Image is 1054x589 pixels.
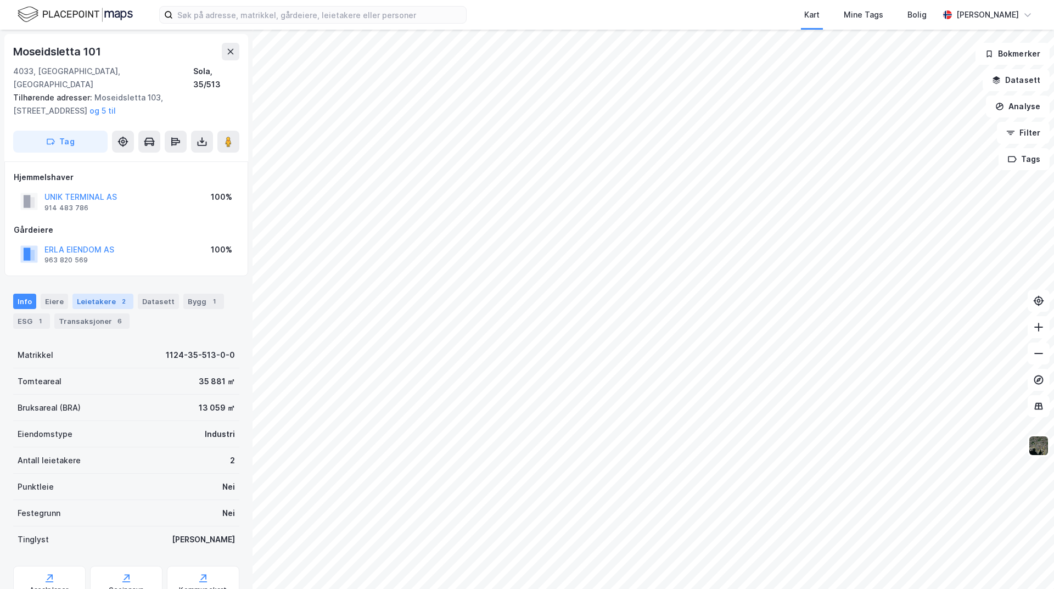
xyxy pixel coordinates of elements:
div: Hjemmelshaver [14,171,239,184]
div: Eiendomstype [18,428,72,441]
div: Gårdeiere [14,223,239,237]
div: Eiere [41,294,68,309]
div: Antall leietakere [18,454,81,467]
div: 100% [211,190,232,204]
div: 1124-35-513-0-0 [166,349,235,362]
div: Festegrunn [18,507,60,520]
div: 35 881 ㎡ [199,375,235,388]
button: Tag [13,131,108,153]
div: Sola, 35/513 [193,65,239,91]
div: Leietakere [72,294,133,309]
div: Moseidsletta 101 [13,43,103,60]
button: Tags [999,148,1050,170]
div: Datasett [138,294,179,309]
div: Kart [804,8,820,21]
div: Tinglyst [18,533,49,546]
input: Søk på adresse, matrikkel, gårdeiere, leietakere eller personer [173,7,466,23]
div: 1 [35,316,46,327]
div: Nei [222,507,235,520]
img: 9k= [1028,435,1049,456]
div: Punktleie [18,480,54,493]
div: ESG [13,313,50,329]
div: Industri [205,428,235,441]
div: Info [13,294,36,309]
button: Datasett [983,69,1050,91]
div: 4033, [GEOGRAPHIC_DATA], [GEOGRAPHIC_DATA] [13,65,193,91]
div: Kontrollprogram for chat [999,536,1054,589]
div: Bruksareal (BRA) [18,401,81,414]
div: Bygg [183,294,224,309]
span: Tilhørende adresser: [13,93,94,102]
div: Mine Tags [844,8,883,21]
div: Bolig [907,8,927,21]
div: 914 483 786 [44,204,88,212]
div: Transaksjoner [54,313,130,329]
div: Nei [222,480,235,493]
div: 13 059 ㎡ [199,401,235,414]
div: Matrikkel [18,349,53,362]
div: [PERSON_NAME] [956,8,1019,21]
iframe: Chat Widget [999,536,1054,589]
div: 6 [114,316,125,327]
div: 1 [209,296,220,307]
button: Analyse [986,96,1050,117]
div: 963 820 569 [44,256,88,265]
div: 2 [230,454,235,467]
button: Filter [997,122,1050,144]
div: Tomteareal [18,375,61,388]
div: [PERSON_NAME] [172,533,235,546]
button: Bokmerker [975,43,1050,65]
img: logo.f888ab2527a4732fd821a326f86c7f29.svg [18,5,133,24]
div: Moseidsletta 103, [STREET_ADDRESS] [13,91,231,117]
div: 100% [211,243,232,256]
div: 2 [118,296,129,307]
